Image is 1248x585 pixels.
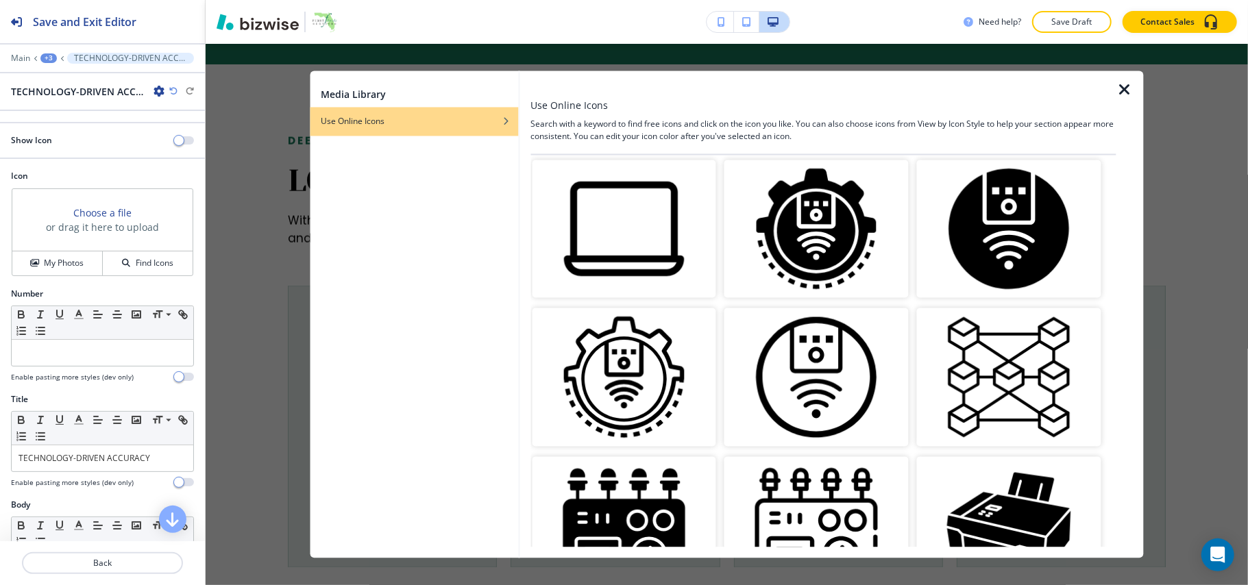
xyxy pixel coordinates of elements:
h3: Use Online Icons [530,99,608,113]
button: TECHNOLOGY-DRIVEN ACCURACY [67,53,194,64]
button: +3 [40,53,57,63]
h2: Body [11,499,30,511]
div: Open Intercom Messenger [1201,538,1234,571]
img: Bizwise Logo [217,14,299,30]
button: Use Online Icons [310,108,518,136]
h4: Find Icons [136,257,173,269]
button: Main [11,53,30,63]
h2: Media Library [321,88,386,102]
button: My Photos [12,251,103,275]
h2: Title [11,393,28,406]
h4: Search with a keyword to find free icons and click on the icon you like. You can also choose icon... [530,119,1116,143]
h4: My Photos [44,257,84,269]
div: Choose a fileor drag it here to uploadMy PhotosFind Icons [11,188,194,277]
h2: Icon [11,170,194,182]
h2: Show Icon [11,134,52,147]
button: Find Icons [103,251,193,275]
h4: Enable pasting more styles (dev only) [11,477,134,488]
h3: or drag it here to upload [46,220,159,234]
p: Back [23,557,182,569]
button: Contact Sales [1123,11,1237,33]
h2: Save and Exit Editor [33,14,136,30]
p: TECHNOLOGY-DRIVEN ACCURACY [74,53,187,63]
p: TECHNOLOGY-DRIVEN ACCURACY [19,452,186,464]
h3: Need help? [979,16,1021,28]
h4: Enable pasting more styles (dev only) [11,372,134,382]
p: Contact Sales [1140,16,1195,28]
h4: Use Online Icons [321,116,384,128]
h2: TECHNOLOGY-DRIVEN ACCURACY [11,84,148,99]
button: Save Draft [1032,11,1112,33]
h2: Number [11,288,43,300]
p: Save Draft [1050,16,1094,28]
img: Your Logo [311,11,338,33]
button: Choose a file [73,206,132,220]
button: Back [22,552,183,574]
